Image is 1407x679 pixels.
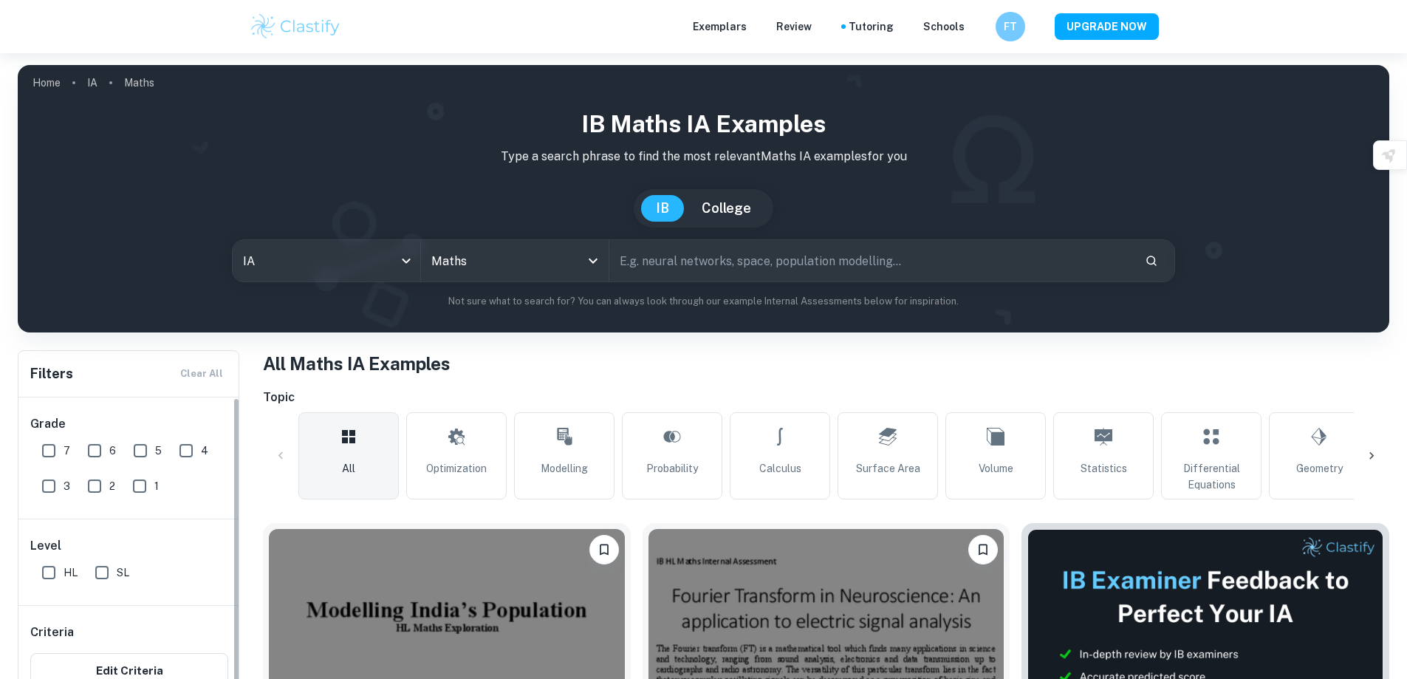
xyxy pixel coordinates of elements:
a: Tutoring [849,18,894,35]
span: 6 [109,443,116,459]
button: Bookmark [968,535,998,564]
h6: FT [1002,18,1019,35]
span: Statistics [1081,460,1127,477]
button: Bookmark [589,535,619,564]
span: Volume [979,460,1013,477]
span: Differential Equations [1168,460,1255,493]
input: E.g. neural networks, space, population modelling... [609,240,1133,282]
span: Surface Area [856,460,920,477]
h6: Grade [30,415,228,433]
div: IA [233,240,420,282]
span: 1 [154,478,159,494]
span: Geometry [1296,460,1343,477]
p: Maths [124,75,154,91]
h6: Filters [30,364,73,384]
span: 4 [201,443,208,459]
p: Type a search phrase to find the most relevant Maths IA examples for you [30,148,1377,166]
span: Optimization [426,460,487,477]
a: IA [87,72,97,93]
img: profile cover [18,65,1389,332]
h6: Level [30,537,228,555]
button: College [687,195,766,222]
button: IB [641,195,684,222]
span: 5 [155,443,162,459]
span: 7 [64,443,70,459]
button: Open [583,250,603,271]
h1: IB Maths IA examples [30,106,1377,142]
h6: Criteria [30,624,74,641]
span: 2 [109,478,115,494]
span: HL [64,564,78,581]
span: Probability [646,460,698,477]
span: SL [117,564,129,581]
span: Calculus [759,460,801,477]
span: Modelling [541,460,588,477]
button: Search [1139,248,1164,273]
h6: Topic [263,389,1389,406]
p: Exemplars [693,18,747,35]
p: Review [776,18,812,35]
button: UPGRADE NOW [1055,13,1159,40]
span: 3 [64,478,70,494]
h1: All Maths IA Examples [263,350,1389,377]
button: Help and Feedback [976,23,984,30]
a: Home [32,72,61,93]
p: Not sure what to search for? You can always look through our example Internal Assessments below f... [30,294,1377,309]
img: Clastify logo [249,12,343,41]
button: FT [996,12,1025,41]
span: All [342,460,355,477]
a: Schools [923,18,965,35]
